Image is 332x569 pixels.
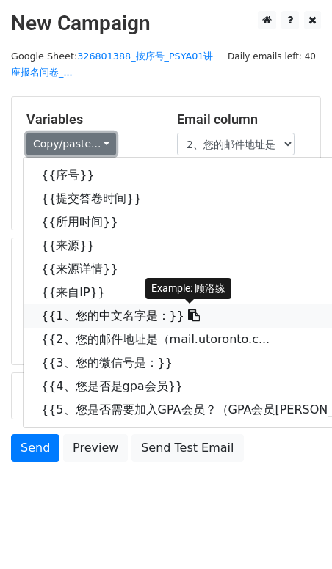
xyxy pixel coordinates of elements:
h2: New Campaign [11,11,321,36]
a: Daily emails left: 40 [223,51,321,62]
a: Preview [63,434,128,462]
a: 326801388_按序号_PSYA01讲座报名问卷_... [11,51,213,78]
span: Daily emails left: 40 [223,48,321,65]
h5: Email column [177,111,306,128]
a: Send [11,434,59,462]
div: Example: 顾洛缘 [145,278,231,299]
iframe: Chat Widget [259,499,332,569]
a: Copy/paste... [26,133,116,155]
small: Google Sheet: [11,51,213,78]
a: Send Test Email [131,434,243,462]
h5: Variables [26,111,155,128]
div: 聊天小组件 [259,499,332,569]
